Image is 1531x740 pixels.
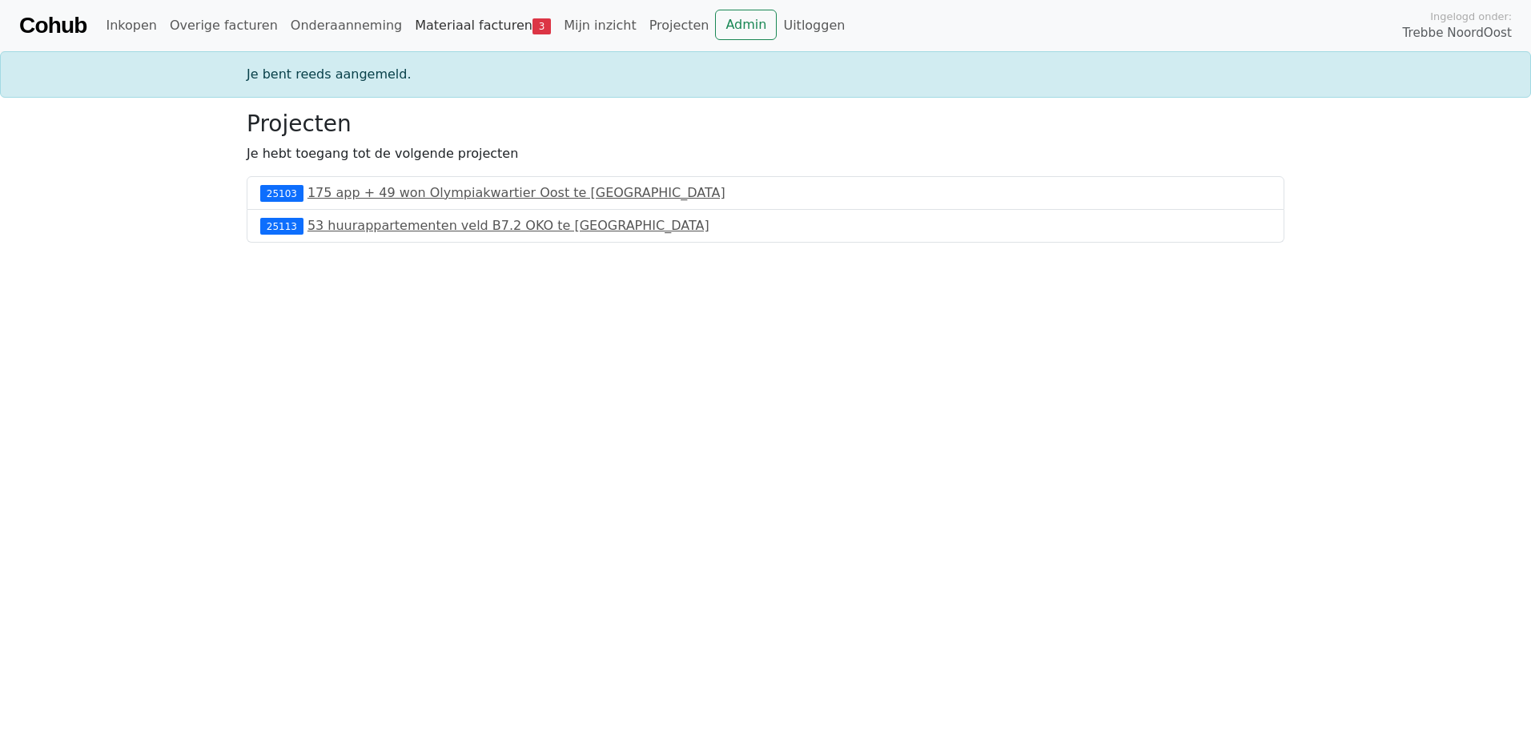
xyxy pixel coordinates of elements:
[557,10,643,42] a: Mijn inzicht
[19,6,86,45] a: Cohub
[284,10,408,42] a: Onderaanneming
[307,218,709,233] a: 53 huurappartementen veld B7.2 OKO te [GEOGRAPHIC_DATA]
[260,218,303,234] div: 25113
[247,111,1284,138] h3: Projecten
[1403,24,1512,42] span: Trebbe NoordOost
[99,10,163,42] a: Inkopen
[237,65,1294,84] div: Je bent reeds aangemeld.
[777,10,851,42] a: Uitloggen
[307,185,725,200] a: 175 app + 49 won Olympiakwartier Oost te [GEOGRAPHIC_DATA]
[163,10,284,42] a: Overige facturen
[247,144,1284,163] p: Je hebt toegang tot de volgende projecten
[643,10,716,42] a: Projecten
[1430,9,1512,24] span: Ingelogd onder:
[408,10,557,42] a: Materiaal facturen3
[532,18,551,34] span: 3
[715,10,777,40] a: Admin
[260,185,303,201] div: 25103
